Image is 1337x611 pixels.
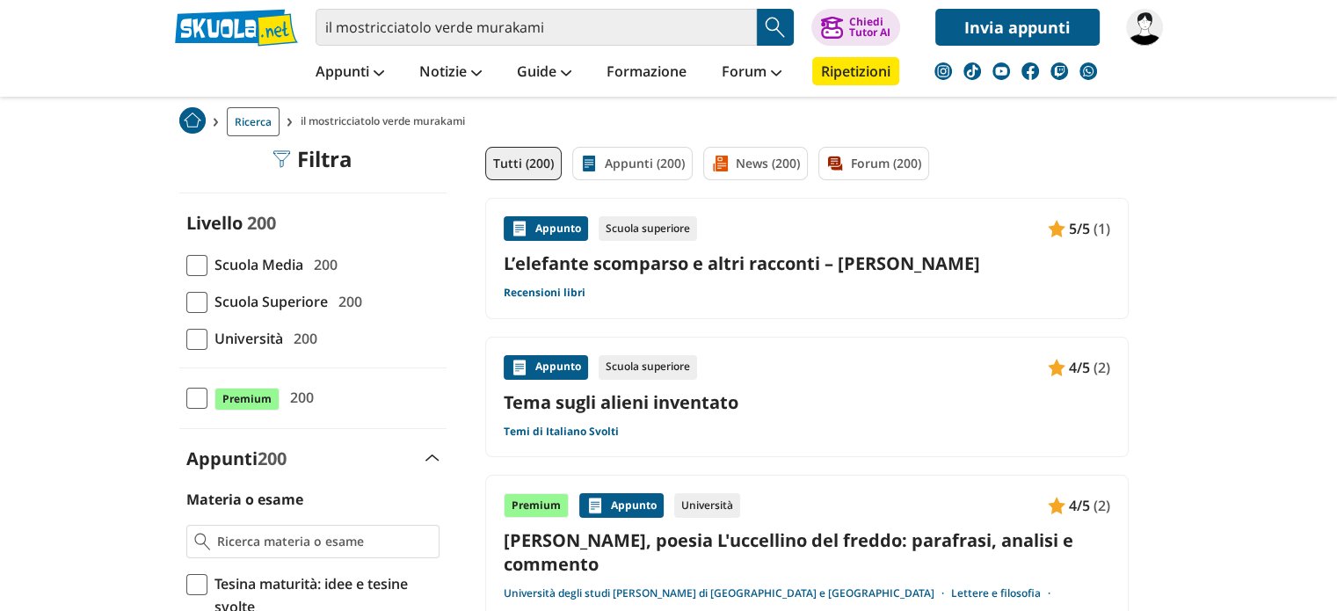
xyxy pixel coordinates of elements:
[572,147,693,180] a: Appunti (200)
[812,57,899,85] a: Ripetizioni
[504,390,1110,414] a: Tema sugli alieni inventato
[599,216,697,241] div: Scuola superiore
[963,62,981,80] img: tiktok
[311,57,389,89] a: Appunti
[951,586,1057,600] a: Lettere e filosofia
[504,493,569,518] div: Premium
[307,253,338,276] span: 200
[207,290,328,313] span: Scuola Superiore
[599,355,697,380] div: Scuola superiore
[992,62,1010,80] img: youtube
[762,14,788,40] img: Cerca appunti, riassunti o versioni
[826,155,844,172] img: Forum filtro contenuto
[1050,62,1068,80] img: twitch
[703,147,808,180] a: News (200)
[283,386,314,409] span: 200
[179,107,206,136] a: Home
[504,286,585,300] a: Recensioni libri
[1069,217,1090,240] span: 5/5
[1126,9,1163,46] img: ermelindaflaccavento
[214,388,280,411] span: Premium
[504,425,619,439] a: Temi di Italiano Svolti
[186,211,243,235] label: Livello
[247,211,276,235] span: 200
[186,447,287,470] label: Appunti
[504,586,951,600] a: Università degli studi [PERSON_NAME] di [GEOGRAPHIC_DATA] e [GEOGRAPHIC_DATA]
[485,147,562,180] a: Tutti (200)
[186,490,303,509] label: Materia o esame
[580,155,598,172] img: Appunti filtro contenuto
[1094,356,1110,379] span: (2)
[511,359,528,376] img: Appunti contenuto
[415,57,486,89] a: Notizie
[504,355,588,380] div: Appunto
[1048,220,1065,237] img: Appunti contenuto
[512,57,576,89] a: Guide
[272,150,290,168] img: Filtra filtri mobile
[1094,217,1110,240] span: (1)
[207,327,283,350] span: Università
[194,533,211,550] img: Ricerca materia o esame
[848,17,890,38] div: Chiedi Tutor AI
[711,155,729,172] img: News filtro contenuto
[1021,62,1039,80] img: facebook
[301,107,472,136] span: il mostricciatolo verde murakami
[504,216,588,241] div: Appunto
[1048,359,1065,376] img: Appunti contenuto
[674,493,740,518] div: Università
[934,62,952,80] img: instagram
[179,107,206,134] img: Home
[811,9,900,46] button: ChiediTutor AI
[511,220,528,237] img: Appunti contenuto
[1079,62,1097,80] img: WhatsApp
[425,455,440,462] img: Apri e chiudi sezione
[717,57,786,89] a: Forum
[1069,494,1090,517] span: 4/5
[586,497,604,514] img: Appunti contenuto
[818,147,929,180] a: Forum (200)
[504,251,1110,275] a: L’elefante scomparso e altri racconti – [PERSON_NAME]
[258,447,287,470] span: 200
[602,57,691,89] a: Formazione
[935,9,1100,46] a: Invia appunti
[757,9,794,46] button: Search Button
[1069,356,1090,379] span: 4/5
[1094,494,1110,517] span: (2)
[227,107,280,136] a: Ricerca
[316,9,757,46] input: Cerca appunti, riassunti o versioni
[207,253,303,276] span: Scuola Media
[331,290,362,313] span: 200
[579,493,664,518] div: Appunto
[272,147,352,171] div: Filtra
[1048,497,1065,514] img: Appunti contenuto
[287,327,317,350] span: 200
[217,533,431,550] input: Ricerca materia o esame
[504,528,1110,576] a: [PERSON_NAME], poesia L'uccellino del freddo: parafrasi, analisi e commento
